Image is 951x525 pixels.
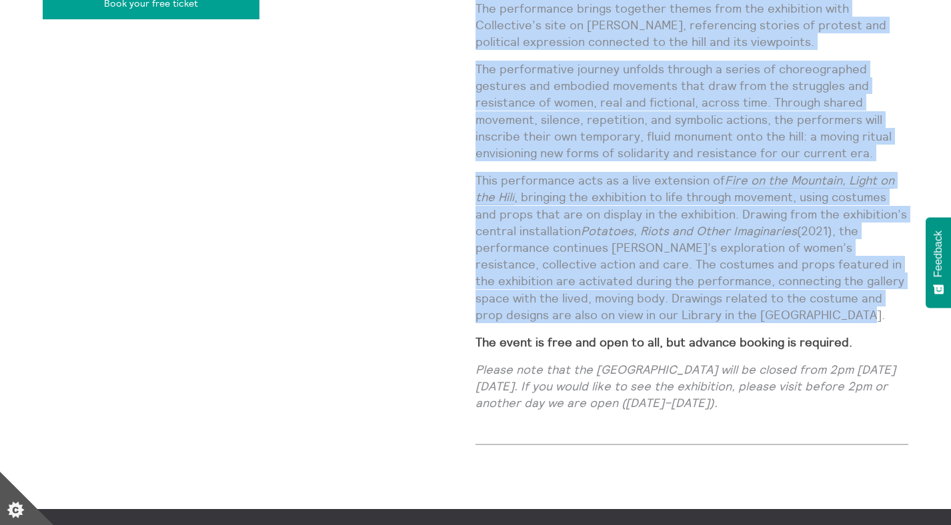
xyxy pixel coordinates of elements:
[932,231,944,277] span: Feedback
[475,362,896,410] em: Please note that the [GEOGRAPHIC_DATA] will be closed from 2pm [DATE][DATE]. If you would like to...
[581,223,797,239] em: Potatoes, Riots and Other Imaginaries
[926,217,951,308] button: Feedback - Show survey
[475,334,852,350] strong: The event is free and open to all, but advance booking is required.
[475,172,908,323] p: This performance acts as a live extension of , bringing the exhibition to life through movement, ...
[475,173,894,205] a: Fire on the Mountain, Light on the Hill
[475,61,908,161] p: The performative journey unfolds through a series of choreographed gestures and embodied movement...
